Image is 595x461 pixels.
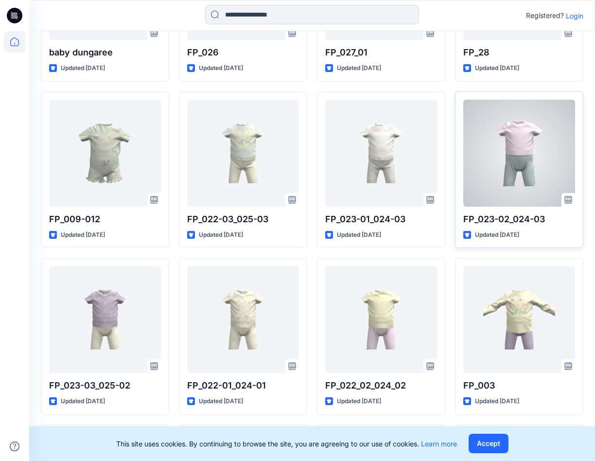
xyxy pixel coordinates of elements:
p: FP_003 [463,379,575,392]
p: This site uses cookies. By continuing to browse the site, you are agreeing to our use of cookies. [116,439,457,449]
p: Updated [DATE] [475,230,519,240]
p: FP_026 [187,46,299,59]
p: Updated [DATE] [199,63,243,73]
p: Updated [DATE] [61,63,105,73]
p: FP_023-03_025-02 [49,379,161,392]
p: FP_022-01_024-01 [187,379,299,392]
p: FP_022-03_025-03 [187,213,299,226]
button: Accept [469,434,508,453]
p: Registered? [526,10,564,21]
a: FP_003 [463,266,575,373]
p: Updated [DATE] [475,396,519,407]
p: FP_009-012 [49,213,161,226]
p: FP_28 [463,46,575,59]
p: Updated [DATE] [61,396,105,407]
p: Updated [DATE] [199,396,243,407]
a: FP_023-02_024-03 [463,100,575,207]
a: FP_022-03_025-03 [187,100,299,207]
p: Updated [DATE] [337,230,381,240]
p: Updated [DATE] [199,230,243,240]
a: FP_023-03_025-02 [49,266,161,373]
a: FP_022_02_024_02 [325,266,437,373]
p: Updated [DATE] [337,63,381,73]
p: FP_023-02_024-03 [463,213,575,226]
p: baby dungaree [49,46,161,59]
a: Learn more [421,440,457,448]
a: FP_022-01_024-01 [187,266,299,373]
p: Updated [DATE] [337,396,381,407]
p: FP_022_02_024_02 [325,379,437,392]
p: Updated [DATE] [475,63,519,73]
a: FP_023-01_024-03 [325,100,437,207]
p: FP_023-01_024-03 [325,213,437,226]
p: FP_027_01 [325,46,437,59]
a: FP_009-012 [49,100,161,207]
p: Login [566,11,583,21]
p: Updated [DATE] [61,230,105,240]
